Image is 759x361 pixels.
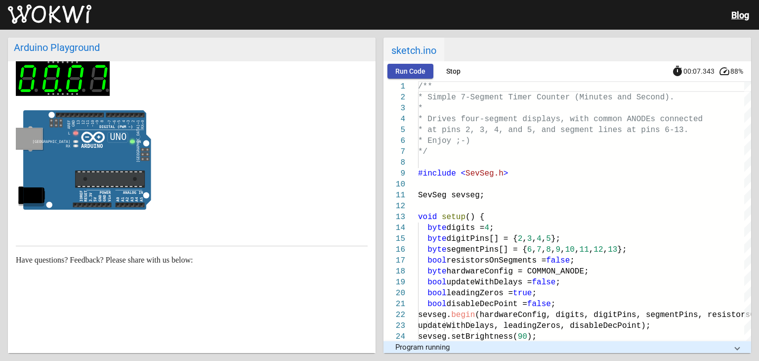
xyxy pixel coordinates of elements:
div: 11 [383,190,405,201]
span: ; [555,278,560,287]
div: Arduino Playground [14,42,370,53]
span: < [461,169,465,178]
div: 7 [383,146,405,157]
div: 20 [383,288,405,299]
span: 10 [565,245,575,254]
span: ; [532,289,537,298]
div: 1 [383,81,405,92]
span: hardwareConfig = COMMON_ANODE; [447,267,589,276]
mat-icon: timer [672,65,683,77]
div: 17 [383,255,405,266]
button: Run Code [387,64,433,79]
span: ; [489,224,494,232]
span: , [589,245,594,254]
div: 6 [383,135,405,146]
span: void [418,213,437,222]
span: ); [527,332,537,341]
span: false [546,256,570,265]
span: Run Code [395,67,425,75]
span: , [560,245,565,254]
span: , [603,245,608,254]
div: 3 [383,103,405,114]
span: 9 [556,245,561,254]
span: resistorsOnSegments = [447,256,547,265]
div: 18 [383,266,405,277]
span: 3 [527,234,532,243]
span: > [504,169,508,178]
span: ; [551,300,556,309]
span: 4 [484,224,489,232]
span: bool [427,278,446,287]
span: #include [418,169,456,178]
span: bool [427,256,446,265]
div: 10 [383,179,405,190]
div: 8 [383,157,405,168]
img: Wokwi [8,4,91,24]
span: 88% [730,68,751,75]
div: 4 [383,114,405,125]
span: 6 [527,245,532,254]
span: false [527,300,551,309]
span: SevSeg.h [465,169,504,178]
span: false [532,278,555,287]
span: begin [451,311,475,319]
span: true [513,289,532,298]
span: digits = [447,224,485,232]
span: byte [427,267,446,276]
span: ond). [650,93,674,102]
span: byte [427,224,446,232]
span: ; [570,256,575,265]
span: updateWithDelays, leadingZeros, dis [418,321,584,330]
span: ns 6-13. [650,126,688,135]
textarea: Editor content;Press Alt+F1 for Accessibility Options. [418,81,419,82]
span: digitPins[] = { [447,234,518,243]
span: , [551,245,556,254]
span: 00:07.343 [683,67,715,75]
span: , [532,245,537,254]
div: 14 [383,223,405,233]
div: 13 [383,212,405,223]
div: 5 [383,125,405,135]
span: leadingZeros = [447,289,513,298]
span: * Drives four-segment displays, with common ANODE [418,115,650,124]
span: 11 [580,245,589,254]
span: Have questions? Feedback? Please share with us below: [16,256,193,264]
span: * Simple 7-Segment Timer Counter (Minutes and Sec [418,93,650,102]
span: 2 [518,234,523,243]
span: bool [427,300,446,309]
span: s connected [650,115,703,124]
span: updateWithDelays = [447,278,532,287]
div: 15 [383,233,405,244]
span: SevSeg sevseg; [418,191,484,200]
div: 22 [383,310,405,320]
span: , [542,245,547,254]
span: }; [551,234,560,243]
span: , [575,245,580,254]
span: , [542,234,547,243]
span: setup [442,213,465,222]
div: 2 [383,92,405,103]
div: 16 [383,244,405,255]
span: 13 [608,245,617,254]
mat-panel-title: Program running [395,343,727,352]
div: 24 [383,331,405,342]
span: , [522,234,527,243]
div: 23 [383,320,405,331]
span: 4 [537,234,542,243]
div: 21 [383,299,405,310]
div: 19 [383,277,405,288]
span: 12 [593,245,603,254]
span: 5 [546,234,551,243]
span: sevseg.setBrightness( [418,332,518,341]
span: bool [427,289,446,298]
span: (hardwareConfig, digits, digitPins, segmentPins, r [475,311,712,319]
div: 9 [383,168,405,179]
span: Stop [446,67,461,75]
span: disableDecPoint = [447,300,527,309]
span: 8 [546,245,551,254]
a: Blog [731,10,749,20]
span: 7 [537,245,542,254]
div: 12 [383,201,405,212]
span: byte [427,234,446,243]
span: , [532,234,537,243]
